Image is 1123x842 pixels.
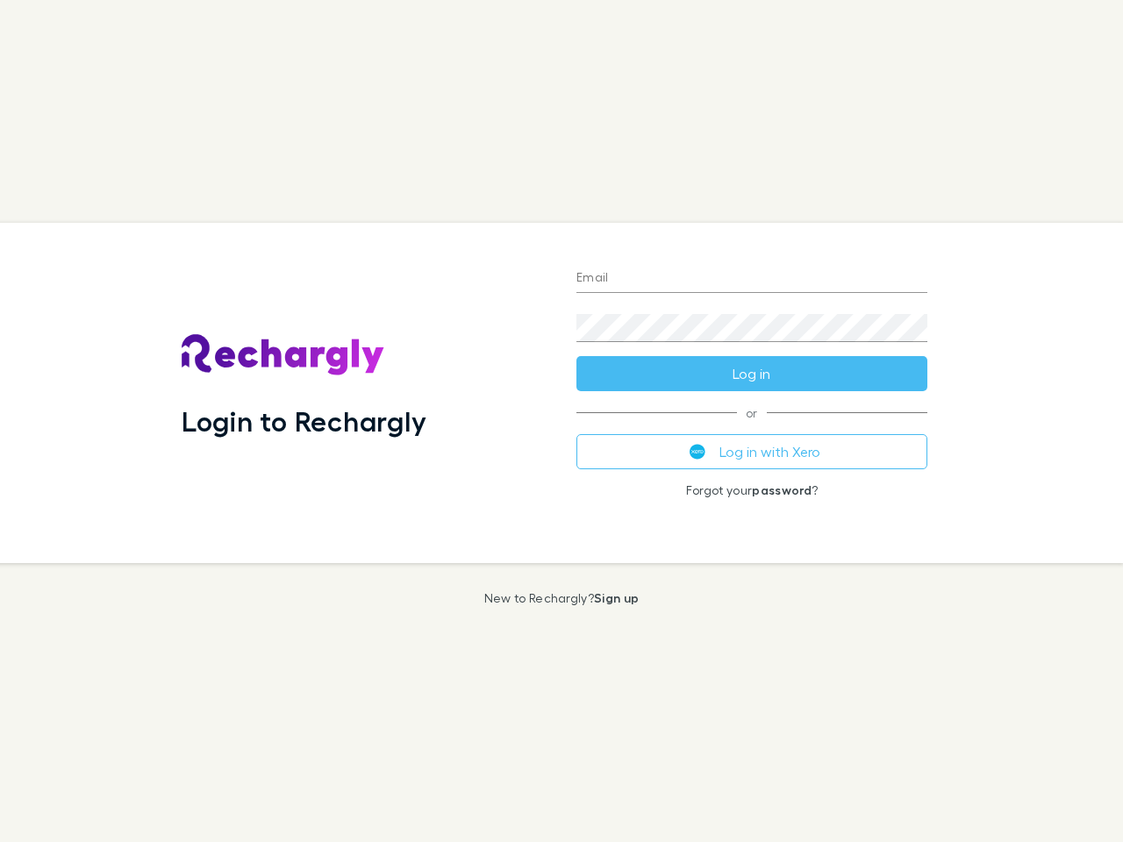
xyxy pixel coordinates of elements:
p: New to Rechargly? [484,591,640,605]
h1: Login to Rechargly [182,404,426,438]
button: Log in with Xero [576,434,927,469]
img: Rechargly's Logo [182,334,385,376]
span: or [576,412,927,413]
a: Sign up [594,590,639,605]
img: Xero's logo [690,444,705,460]
button: Log in [576,356,927,391]
a: password [752,482,812,497]
p: Forgot your ? [576,483,927,497]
